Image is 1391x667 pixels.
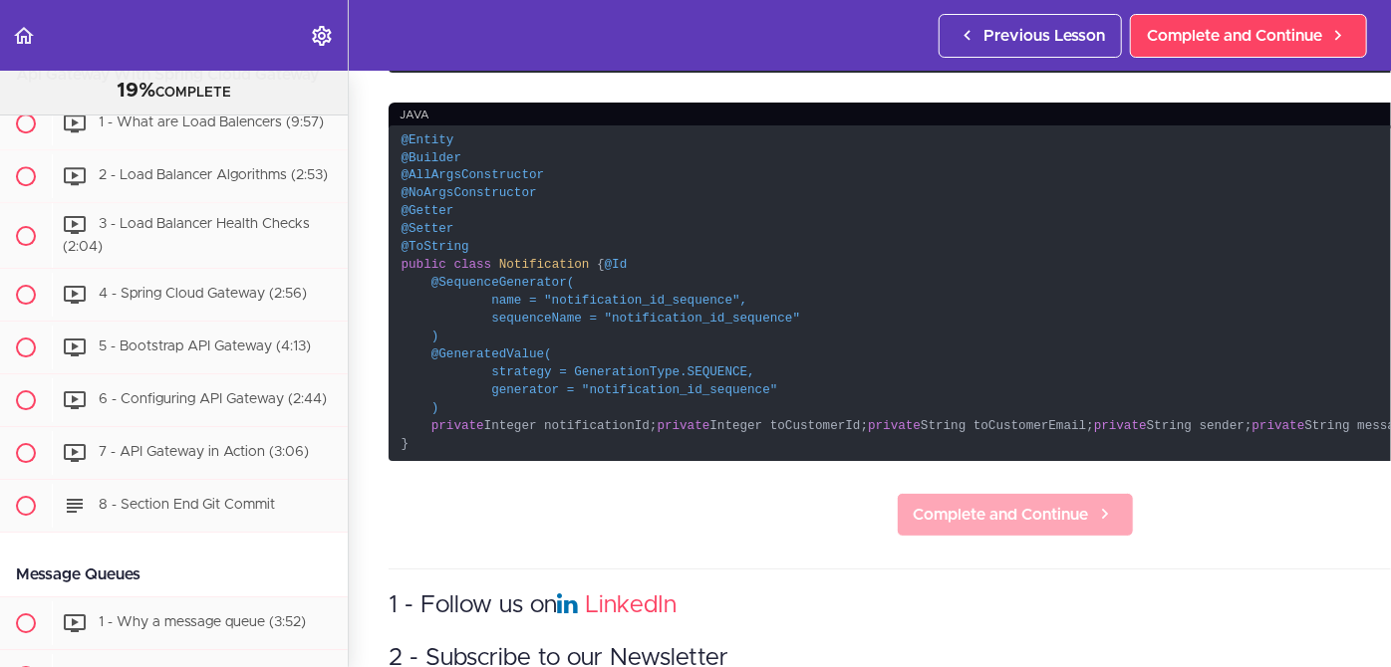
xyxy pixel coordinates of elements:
[431,419,484,433] span: private
[868,419,921,433] span: private
[402,133,454,147] span: @Entity
[402,151,461,165] span: @Builder
[939,14,1122,58] a: Previous Lesson
[402,204,454,218] span: @Getter
[1094,419,1147,433] span: private
[25,79,323,105] div: COMPLETE
[310,24,334,48] svg: Settings Menu
[1147,24,1322,48] span: Complete and Continue
[99,616,306,630] span: 1 - Why a message queue (3:52)
[12,24,36,48] svg: Back to course curriculum
[402,186,537,200] span: @NoArgsConstructor
[897,493,1134,537] a: Complete and Continue
[99,288,307,302] span: 4 - Spring Cloud Gateway (2:56)
[454,258,492,272] span: class
[402,240,469,254] span: @ToString
[99,393,327,407] span: 6 - Configuring API Gateway (2:44)
[914,503,1089,527] span: Complete and Continue
[658,419,710,433] span: private
[99,446,309,460] span: 7 - API Gateway in Action (3:06)
[1130,14,1367,58] a: Complete and Continue
[63,217,310,254] span: 3 - Load Balancer Health Checks (2:04)
[402,168,545,182] span: @AllArgsConstructor
[983,24,1105,48] span: Previous Lesson
[117,81,155,101] span: 19%
[499,258,590,272] span: Notification
[99,168,328,182] span: 2 - Load Balancer Algorithms (2:53)
[605,258,628,272] span: @Id
[99,499,275,513] span: 8 - Section End Git Commit
[99,115,324,129] span: 1 - What are Load Balencers (9:57)
[585,593,677,617] a: LinkedIn
[402,222,454,236] span: @Setter
[402,258,446,272] span: public
[1252,419,1305,433] span: private
[99,340,311,354] span: 5 - Bootstrap API Gateway (4:13)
